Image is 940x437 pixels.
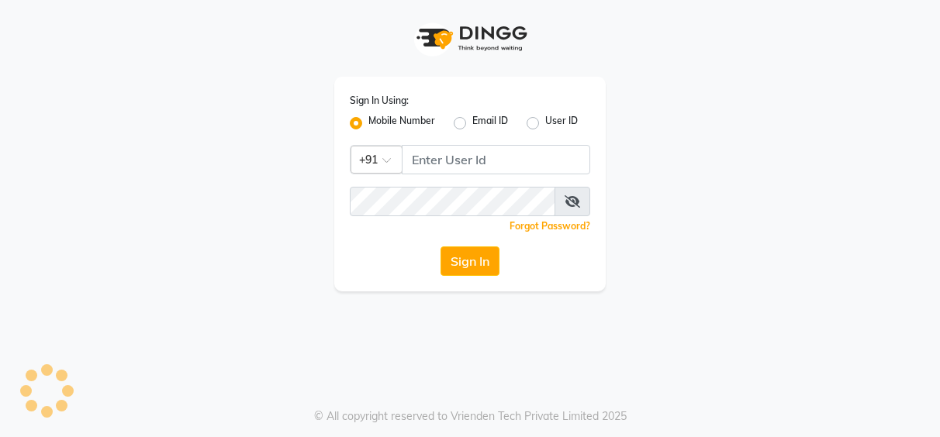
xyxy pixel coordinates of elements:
[408,15,532,61] img: logo1.svg
[350,94,409,108] label: Sign In Using:
[545,114,578,132] label: User ID
[402,145,590,174] input: Username
[472,114,508,132] label: Email ID
[350,187,555,216] input: Username
[368,114,435,132] label: Mobile Number
[510,220,590,232] a: Forgot Password?
[441,246,499,276] button: Sign In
